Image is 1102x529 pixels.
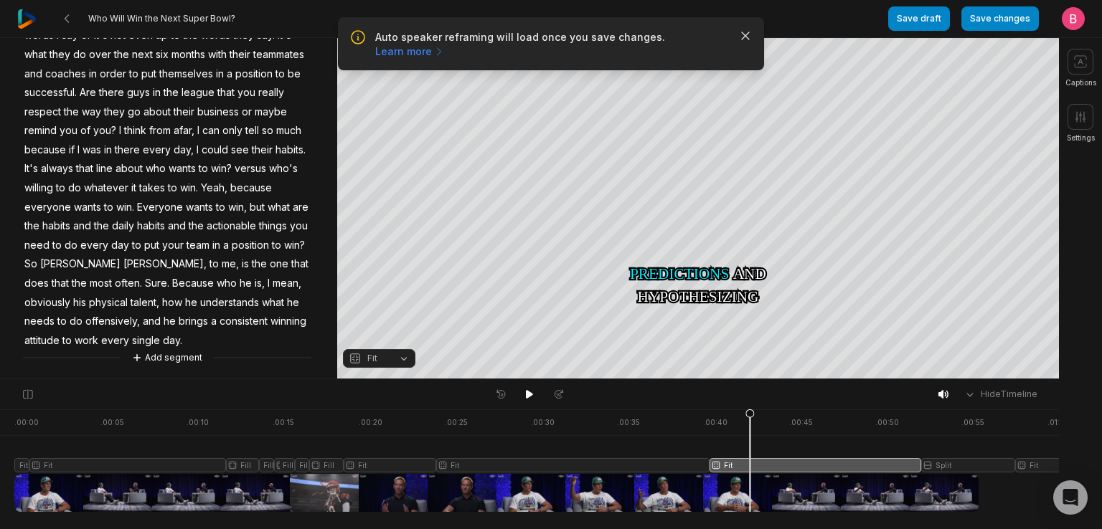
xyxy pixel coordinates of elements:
span: I [76,140,81,160]
span: he [162,312,177,331]
span: I [118,121,123,140]
span: successful. [23,83,78,103]
span: and [72,216,93,236]
span: So [23,254,39,274]
span: they [48,45,72,65]
span: in [151,83,162,103]
span: talent, [129,293,161,313]
span: that [290,254,310,274]
span: attitude [23,331,61,351]
div: Open Intercom Messenger [1053,480,1088,515]
button: Captions [1065,49,1096,88]
span: to [103,198,115,217]
span: next [131,45,154,65]
span: every [79,236,110,255]
span: Yeah, [199,178,229,198]
span: who [215,274,238,293]
span: a [222,236,230,255]
span: his [72,293,88,313]
span: habits [41,216,72,236]
span: one [268,254,290,274]
span: their [172,103,196,122]
span: me, [220,254,240,274]
span: the [62,103,80,122]
span: and [166,216,187,236]
a: Learn more [375,44,445,59]
span: is, [253,274,266,293]
span: he [184,293,199,313]
button: Fit [343,349,415,368]
span: to [197,159,209,178]
span: he [238,274,253,293]
span: about [142,103,172,122]
span: do [63,236,79,255]
span: order [98,65,128,84]
span: to [270,236,283,255]
span: to [215,198,227,217]
span: wants [184,198,215,217]
span: to [274,65,286,84]
span: their [250,140,274,160]
span: offensively, [84,312,141,331]
button: HideTimeline [959,383,1042,405]
span: teammates [252,45,306,65]
span: do [67,178,83,198]
span: in [103,140,113,160]
span: who [144,159,167,178]
span: afar, [172,121,196,140]
span: tell [244,121,260,140]
span: I [196,121,201,140]
span: guys [126,83,151,103]
span: win, [227,198,248,217]
span: months [170,45,207,65]
span: win? [283,236,306,255]
span: be [286,65,302,84]
span: team [185,236,211,255]
span: maybe [253,103,288,122]
span: you [236,83,257,103]
span: that [75,159,95,178]
span: or [240,103,253,122]
span: put [143,236,161,255]
span: Sure. [143,274,171,293]
img: reap [17,9,37,29]
span: what [266,198,291,217]
span: league [180,83,216,103]
span: put [140,65,158,84]
span: the [113,45,131,65]
span: every [100,331,131,351]
span: it [130,178,138,198]
button: Save changes [961,6,1039,31]
span: over [88,45,113,65]
span: you? [92,121,118,140]
span: Settings [1067,133,1095,143]
button: Settings [1067,104,1095,143]
span: six [154,45,170,65]
span: Captions [1065,77,1096,88]
span: that [50,274,70,293]
span: habits. [274,140,307,160]
span: he [286,293,301,313]
span: and [23,65,44,84]
span: in [215,65,225,84]
span: to [128,65,140,84]
span: to [208,254,220,274]
span: are [291,198,310,217]
span: that [216,83,236,103]
span: because [229,178,273,198]
span: daily [110,216,136,236]
span: what [23,45,48,65]
span: your [161,236,185,255]
span: Everyone [136,198,184,217]
span: and [141,312,162,331]
span: Who Will Win the Next Super Bowl? [88,13,235,24]
span: to [56,312,68,331]
p: Auto speaker reframing will load once you save changes. [375,30,727,59]
span: wants [72,198,103,217]
span: every [141,140,172,160]
span: how [161,293,184,313]
span: need [23,236,51,255]
span: [PERSON_NAME], [122,254,208,274]
span: could [200,140,230,160]
span: win. [115,198,136,217]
